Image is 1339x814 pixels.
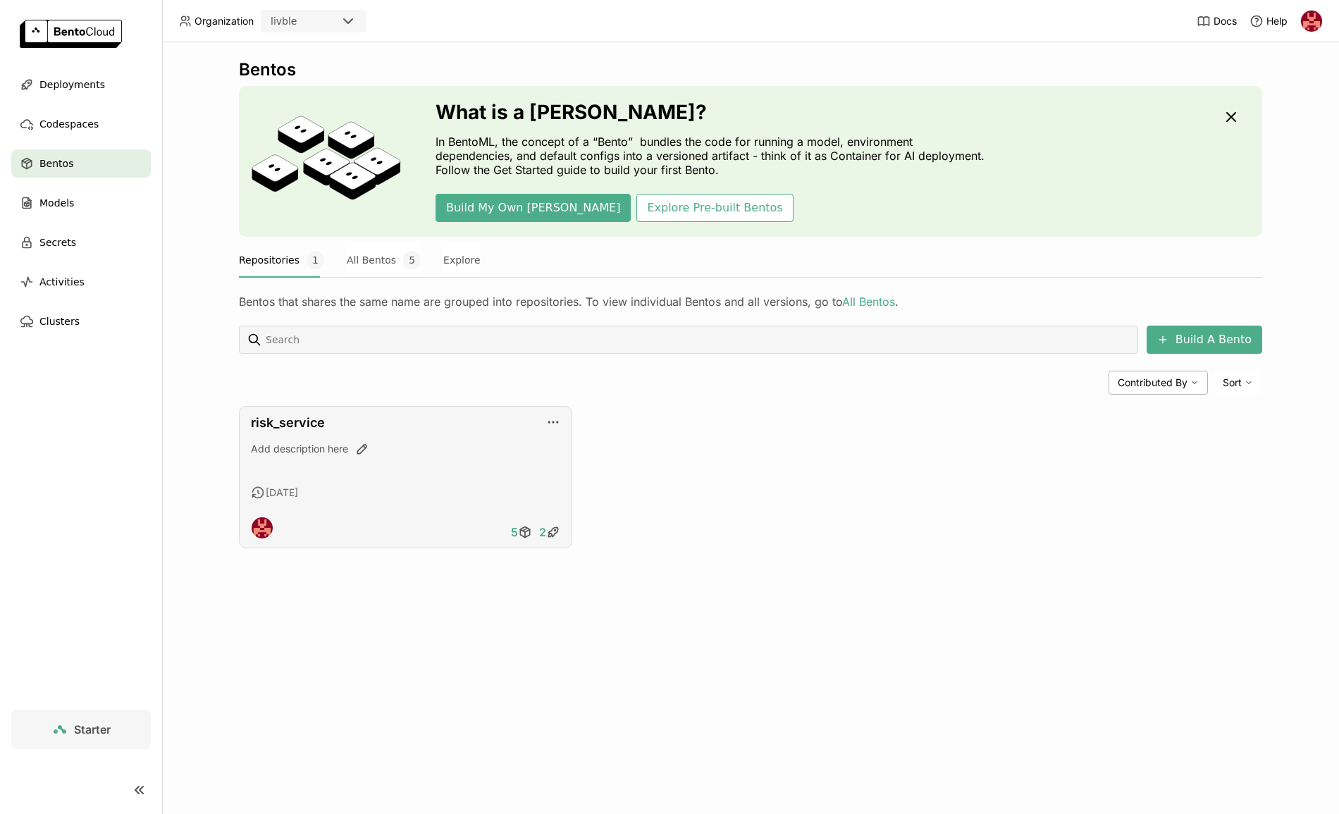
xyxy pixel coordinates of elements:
[536,518,564,546] a: 2
[511,525,518,539] span: 5
[11,228,151,257] a: Secrets
[11,307,151,335] a: Clusters
[1214,371,1262,395] div: Sort
[636,194,793,222] button: Explore Pre-built Bentos
[11,70,151,99] a: Deployments
[250,115,402,208] img: cover onboarding
[39,313,80,330] span: Clusters
[266,486,298,499] span: [DATE]
[252,517,273,538] img: Uri Vinetz
[298,15,300,29] input: Selected livble.
[436,194,631,222] button: Build My Own [PERSON_NAME]
[443,242,481,278] button: Explore
[239,295,1262,309] div: Bentos that shares the same name are grouped into repositories. To view individual Bentos and all...
[1214,15,1237,27] span: Docs
[1249,14,1288,28] div: Help
[1109,371,1208,395] div: Contributed By
[20,20,122,48] img: logo
[11,149,151,178] a: Bentos
[74,722,111,736] span: Starter
[39,273,85,290] span: Activities
[39,76,105,93] span: Deployments
[271,14,297,28] div: livble
[347,242,421,278] button: All Bentos
[11,710,151,749] a: Starter
[239,59,1262,80] div: Bentos
[11,268,151,296] a: Activities
[539,525,546,539] span: 2
[307,251,324,269] span: 1
[11,110,151,138] a: Codespaces
[195,15,254,27] span: Organization
[264,328,1133,351] input: Search
[436,135,992,177] p: In BentoML, the concept of a “Bento” bundles the code for running a model, environment dependenci...
[39,116,99,132] span: Codespaces
[507,518,536,546] a: 5
[403,251,421,269] span: 5
[1197,14,1237,28] a: Docs
[1118,376,1187,389] span: Contributed By
[1301,11,1322,32] img: Uri Vinetz
[842,295,895,309] a: All Bentos
[39,234,76,251] span: Secrets
[239,242,324,278] button: Repositories
[1223,376,1242,389] span: Sort
[251,415,325,430] a: risk_service
[436,101,992,123] h3: What is a [PERSON_NAME]?
[39,155,73,172] span: Bentos
[39,195,74,211] span: Models
[11,189,151,217] a: Models
[1266,15,1288,27] span: Help
[251,442,560,456] div: Add description here
[1147,326,1262,354] button: Build A Bento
